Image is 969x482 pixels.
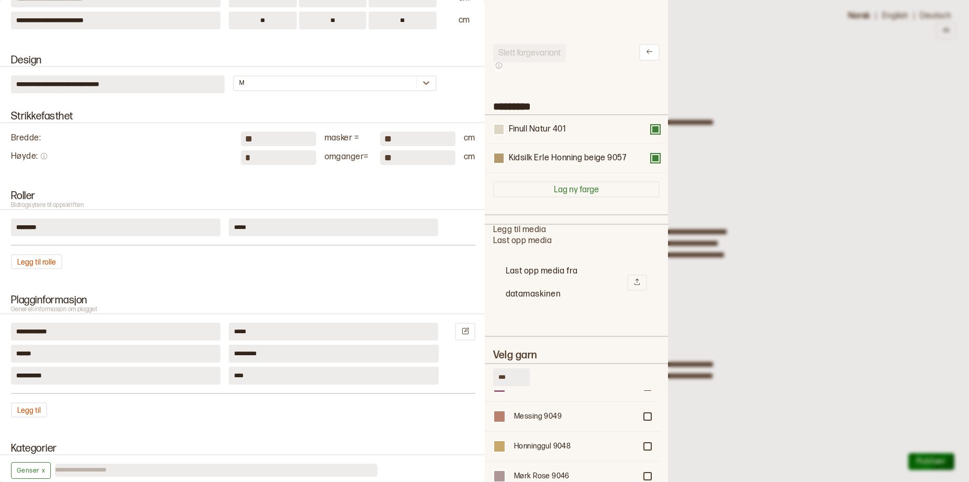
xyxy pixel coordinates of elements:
button: Legg til rolle [11,254,62,269]
div: cm [464,152,475,163]
button: Lag ny farge [493,181,660,198]
div: Høyde : [11,151,232,163]
div: Messing 9049 [514,411,636,422]
button: Slett fargevariant [493,44,566,62]
div: Mørk Rose 9046 [514,471,636,481]
div: masker = [325,133,372,144]
button: Legg til [11,402,47,418]
div: omganger = [325,152,372,163]
div: Bredde : [11,133,232,144]
div: Honninggul 9048 [514,441,636,452]
div: Finull Natur 401 [485,115,668,144]
div: Legg til media Last opp media [493,225,660,319]
span: Genser [17,467,39,475]
div: Finull Natur 401 [509,124,566,135]
h2: Velg garn [493,349,660,361]
div: Kidsilk Erle Honning beige 9057 [509,153,627,164]
span: x [40,466,45,476]
div: Kidsilk Erle Honning beige 9057 [485,144,668,173]
div: cm [464,133,475,144]
h2: Last opp media fra datamaskinen [506,260,627,306]
div: M [239,79,244,87]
